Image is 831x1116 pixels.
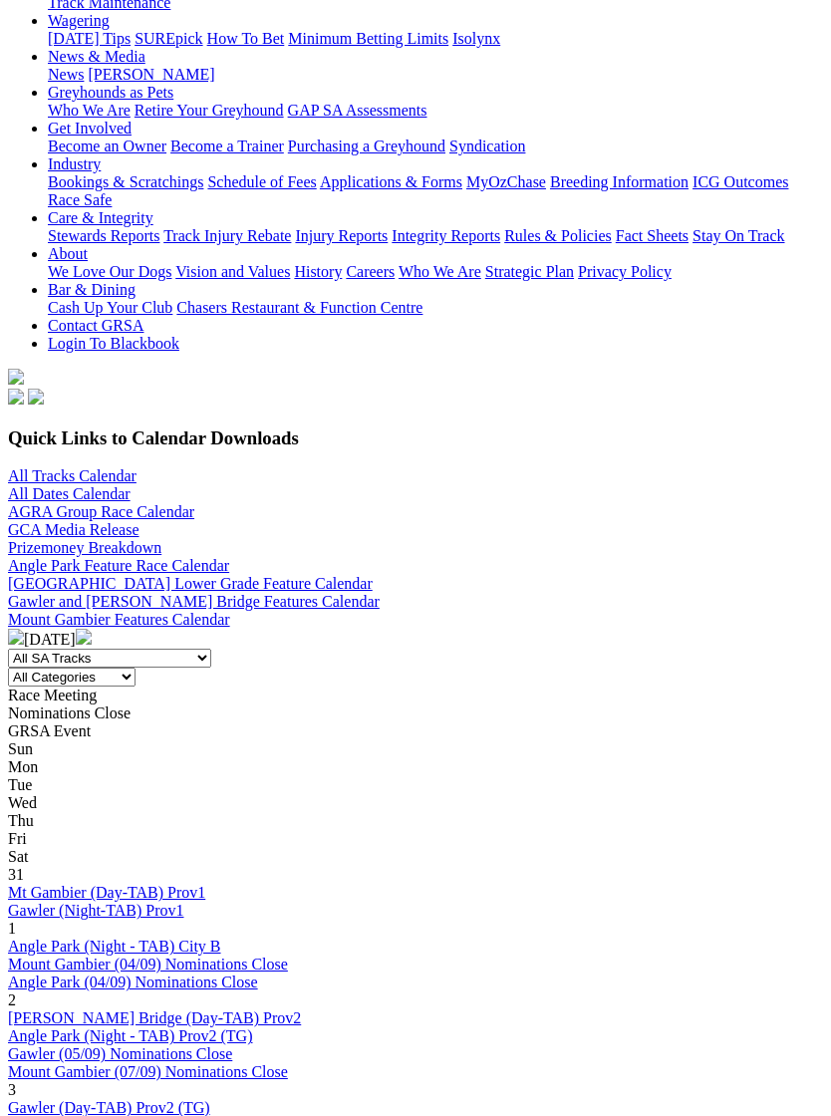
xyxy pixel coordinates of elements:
[163,227,291,244] a: Track Injury Rebate
[175,263,290,280] a: Vision and Values
[8,758,823,776] div: Mon
[48,30,823,48] div: Wagering
[8,956,288,973] a: Mount Gambier (04/09) Nominations Close
[8,369,24,385] img: logo-grsa-white.png
[8,938,221,955] a: Angle Park (Night - TAB) City B
[176,299,422,316] a: Chasers Restaurant & Function Centre
[288,138,445,154] a: Purchasing a Greyhound
[616,227,689,244] a: Fact Sheets
[8,776,823,794] div: Tue
[8,1027,253,1044] a: Angle Park (Night - TAB) Prov2 (TG)
[8,884,205,901] a: Mt Gambier (Day-TAB) Prov1
[135,102,284,119] a: Retire Your Greyhound
[8,974,258,990] a: Angle Park (04/09) Nominations Close
[48,138,823,155] div: Get Involved
[48,227,159,244] a: Stewards Reports
[8,1099,210,1116] a: Gawler (Day-TAB) Prov2 (TG)
[8,485,131,502] a: All Dates Calendar
[294,263,342,280] a: History
[48,281,136,298] a: Bar & Dining
[578,263,672,280] a: Privacy Policy
[48,173,823,209] div: Industry
[8,920,16,937] span: 1
[170,138,284,154] a: Become a Trainer
[8,629,24,645] img: chevron-left-pager-white.svg
[8,389,24,405] img: facebook.svg
[135,30,202,47] a: SUREpick
[207,30,285,47] a: How To Bet
[76,629,92,645] img: chevron-right-pager-white.svg
[48,66,823,84] div: News & Media
[8,812,823,830] div: Thu
[48,12,110,29] a: Wagering
[48,191,112,208] a: Race Safe
[8,629,823,649] div: [DATE]
[48,120,132,137] a: Get Involved
[550,173,689,190] a: Breeding Information
[28,389,44,405] img: twitter.svg
[8,593,380,610] a: Gawler and [PERSON_NAME] Bridge Features Calendar
[8,722,823,740] div: GRSA Event
[88,66,214,83] a: [PERSON_NAME]
[48,209,153,226] a: Care & Integrity
[449,138,525,154] a: Syndication
[8,1081,16,1098] span: 3
[48,84,173,101] a: Greyhounds as Pets
[288,30,448,47] a: Minimum Betting Limits
[8,991,16,1008] span: 2
[8,539,161,556] a: Prizemoney Breakdown
[48,263,823,281] div: About
[288,102,427,119] a: GAP SA Assessments
[8,1045,232,1062] a: Gawler (05/09) Nominations Close
[8,866,24,883] span: 31
[692,173,788,190] a: ICG Outcomes
[452,30,500,47] a: Isolynx
[8,848,823,866] div: Sat
[466,173,546,190] a: MyOzChase
[48,102,131,119] a: Who We Are
[48,245,88,262] a: About
[48,227,823,245] div: Care & Integrity
[8,704,823,722] div: Nominations Close
[48,48,145,65] a: News & Media
[8,1009,301,1026] a: [PERSON_NAME] Bridge (Day-TAB) Prov2
[48,173,203,190] a: Bookings & Scratchings
[399,263,481,280] a: Who We Are
[8,1063,288,1080] a: Mount Gambier (07/09) Nominations Close
[8,503,194,520] a: AGRA Group Race Calendar
[48,66,84,83] a: News
[48,263,171,280] a: We Love Our Dogs
[8,521,139,538] a: GCA Media Release
[8,830,823,848] div: Fri
[8,687,823,704] div: Race Meeting
[8,427,823,449] h3: Quick Links to Calendar Downloads
[504,227,612,244] a: Rules & Policies
[207,173,316,190] a: Schedule of Fees
[48,138,166,154] a: Become an Owner
[692,227,784,244] a: Stay On Track
[8,467,137,484] a: All Tracks Calendar
[48,299,172,316] a: Cash Up Your Club
[48,30,131,47] a: [DATE] Tips
[8,611,230,628] a: Mount Gambier Features Calendar
[48,102,823,120] div: Greyhounds as Pets
[48,335,179,352] a: Login To Blackbook
[48,317,143,334] a: Contact GRSA
[8,575,373,592] a: [GEOGRAPHIC_DATA] Lower Grade Feature Calendar
[295,227,388,244] a: Injury Reports
[8,557,229,574] a: Angle Park Feature Race Calendar
[8,740,823,758] div: Sun
[48,299,823,317] div: Bar & Dining
[485,263,574,280] a: Strategic Plan
[8,902,183,919] a: Gawler (Night-TAB) Prov1
[48,155,101,172] a: Industry
[8,794,823,812] div: Wed
[392,227,500,244] a: Integrity Reports
[320,173,462,190] a: Applications & Forms
[346,263,395,280] a: Careers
